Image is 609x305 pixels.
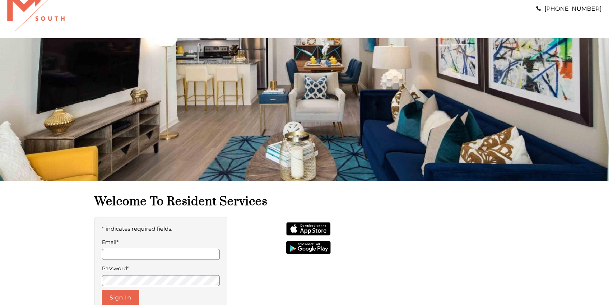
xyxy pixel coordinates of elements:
[102,224,220,234] p: * indicates required fields.
[7,5,65,12] a: Logo
[102,237,220,247] label: Email*
[102,264,220,273] label: Password*
[286,222,331,235] img: App Store
[94,194,515,209] h1: Welcome to Resident Services
[544,5,602,12] a: [PHONE_NUMBER]
[286,241,331,254] img: Get it on Google Play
